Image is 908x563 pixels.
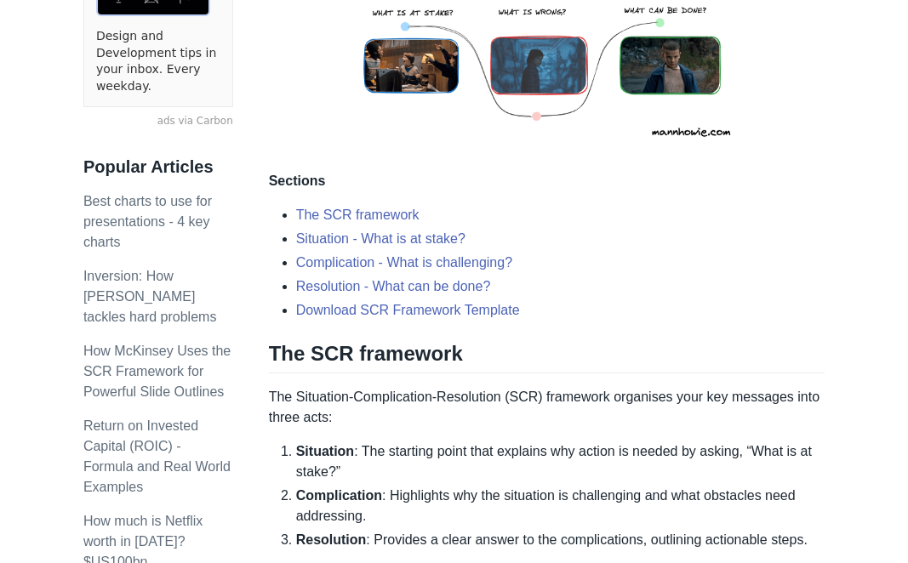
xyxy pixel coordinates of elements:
p: The Situation-Complication-Resolution (SCR) framework organises your key messages into three acts: [269,387,825,428]
a: Inversion: How [PERSON_NAME] tackles hard problems [83,269,217,324]
a: Resolution - What can be done? [296,279,491,293]
a: Return on Invested Capital (ROIC) - Formula and Real World Examples [83,418,231,494]
a: The SCR framework [296,208,420,222]
a: Design and Development tips in your inbox. Every weekday. [96,28,220,94]
li: : The starting point that explains why action is needed by asking, “What is at stake?” [296,441,825,482]
h2: The SCR framework [269,341,825,373]
a: Download SCR Framework Template [296,303,520,317]
a: Complication - What is challenging? [296,255,512,270]
a: ads via Carbon [83,114,233,129]
strong: Complication [296,488,382,503]
a: Best charts to use for presentations - 4 key charts [83,194,212,249]
strong: Resolution [296,532,367,547]
a: Situation - What is at stake? [296,231,465,246]
strong: Situation [296,444,354,458]
li: : Provides a clear answer to the complications, outlining actionable steps. [296,530,825,550]
strong: Sections [269,173,326,188]
li: : Highlights why the situation is challenging and what obstacles need addressing. [296,486,825,526]
a: How McKinsey Uses the SCR Framework for Powerful Slide Outlines [83,344,231,399]
h3: Popular Articles [83,156,233,178]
